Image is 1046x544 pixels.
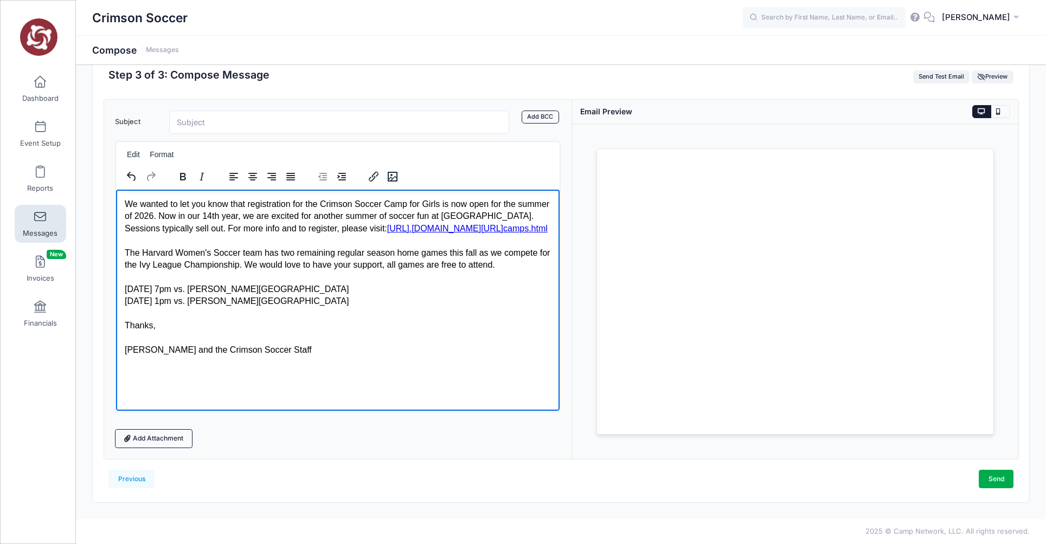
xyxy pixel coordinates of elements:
[169,111,510,134] input: Subject
[15,295,66,333] a: Financials
[307,166,358,187] div: indentation
[15,70,66,108] a: Dashboard
[865,527,1030,535] span: 2025 © Camp Network, LLC. All rights reserved.
[108,69,269,81] h2: Step 3 of 3: Compose Message
[110,111,164,134] label: Subject
[262,169,281,184] button: Align right
[580,106,632,117] div: Email Preview
[743,7,906,29] input: Search by First Name, Last Name, or Email...
[364,169,383,184] button: Insert/edit link
[15,160,66,198] a: Reports
[116,190,560,411] iframe: Rich Text Area
[142,169,160,184] button: Redo
[24,319,57,328] span: Financials
[23,229,57,238] span: Messages
[15,205,66,243] a: Messages
[1,11,76,63] a: Crimson Soccer
[332,169,351,184] button: Increase indent
[972,70,1013,83] button: Preview
[218,166,307,187] div: alignment
[27,184,53,193] span: Reports
[913,70,970,83] button: Send Test Email
[281,169,300,184] button: Justify
[15,115,66,153] a: Event Setup
[522,111,559,124] a: Add BCC
[174,169,192,184] button: Bold
[358,166,408,187] div: image
[150,150,174,159] span: Format
[116,166,167,187] div: history
[92,44,179,56] h1: Compose
[942,11,1010,23] span: [PERSON_NAME]
[18,17,59,57] img: Crimson Soccer
[127,150,140,159] span: Edit
[15,250,66,288] a: InvoicesNew
[313,169,332,184] button: Decrease indent
[22,94,59,103] span: Dashboard
[108,470,155,488] a: Previous
[192,169,211,184] button: Italic
[27,274,54,283] span: Invoices
[47,250,66,259] span: New
[123,169,141,184] button: Undo
[243,169,262,184] button: Align center
[20,139,61,148] span: Event Setup
[224,169,243,184] button: Align left
[146,46,179,54] a: Messages
[115,429,193,448] a: Add Attachment
[978,73,1008,80] span: Preview
[167,166,218,187] div: formatting
[935,5,1030,30] button: [PERSON_NAME]
[383,169,402,184] button: Insert/edit image
[92,5,188,30] h1: Crimson Soccer
[979,470,1013,488] a: Send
